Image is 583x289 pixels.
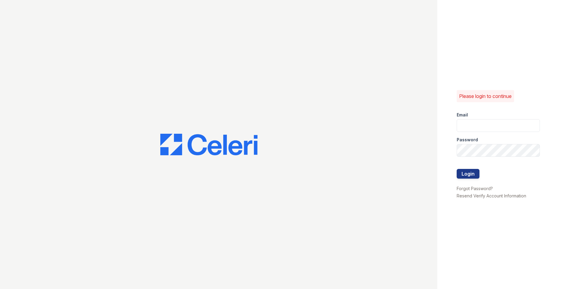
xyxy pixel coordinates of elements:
img: CE_Logo_Blue-a8612792a0a2168367f1c8372b55b34899dd931a85d93a1a3d3e32e68fde9ad4.png [160,134,257,156]
button: Login [457,169,479,179]
p: Please login to continue [459,92,512,100]
label: Email [457,112,468,118]
a: Forgot Password? [457,186,493,191]
a: Resend Verify Account Information [457,193,526,198]
label: Password [457,137,478,143]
